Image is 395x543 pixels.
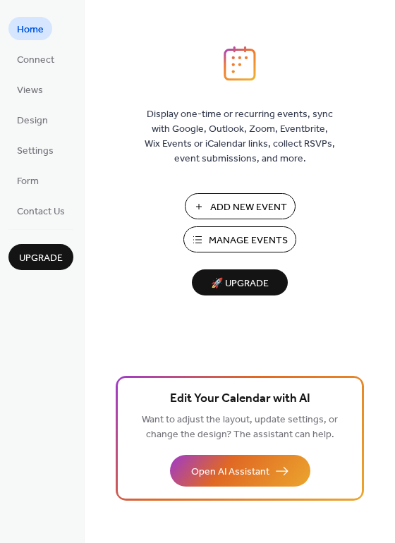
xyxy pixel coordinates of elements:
[8,78,51,101] a: Views
[224,46,256,81] img: logo_icon.svg
[17,144,54,159] span: Settings
[17,205,65,219] span: Contact Us
[19,251,63,266] span: Upgrade
[8,17,52,40] a: Home
[8,169,47,192] a: Form
[170,389,310,409] span: Edit Your Calendar with AI
[170,455,310,487] button: Open AI Assistant
[17,174,39,189] span: Form
[209,233,288,248] span: Manage Events
[17,23,44,37] span: Home
[200,274,279,293] span: 🚀 Upgrade
[8,244,73,270] button: Upgrade
[145,107,335,166] span: Display one-time or recurring events, sync with Google, Outlook, Zoom, Eventbrite, Wix Events or ...
[17,83,43,98] span: Views
[183,226,296,252] button: Manage Events
[210,200,287,215] span: Add New Event
[8,138,62,161] a: Settings
[8,108,56,131] a: Design
[191,465,269,480] span: Open AI Assistant
[17,53,54,68] span: Connect
[8,199,73,222] a: Contact Us
[17,114,48,128] span: Design
[8,47,63,71] a: Connect
[142,410,338,444] span: Want to adjust the layout, update settings, or change the design? The assistant can help.
[192,269,288,295] button: 🚀 Upgrade
[185,193,296,219] button: Add New Event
